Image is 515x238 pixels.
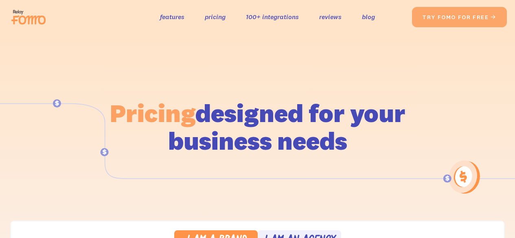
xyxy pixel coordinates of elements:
a: try fomo for free [412,7,507,27]
a: features [160,11,184,23]
a: blog [362,11,375,23]
a: pricing [205,11,226,23]
h1: designed for your business needs [110,99,406,155]
span:  [490,13,497,21]
span: Pricing [110,97,195,129]
a: 100+ integrations [246,11,299,23]
a: reviews [319,11,342,23]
